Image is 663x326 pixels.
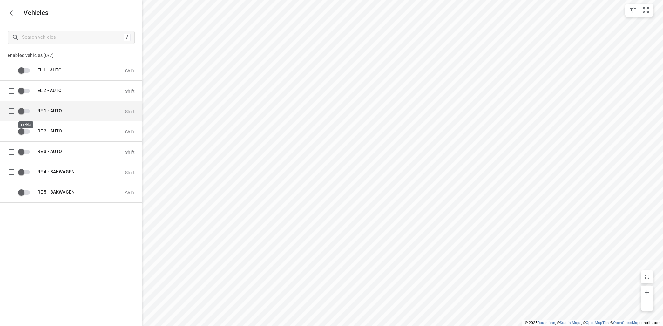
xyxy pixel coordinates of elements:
[626,4,639,17] button: Map settings
[125,149,135,154] p: Shift
[18,166,34,178] span: Enable
[18,125,34,137] span: Enable
[525,321,660,325] li: © 2025 , © , © © contributors
[125,68,135,73] p: Shift
[124,34,131,41] div: /
[125,109,135,114] p: Shift
[37,87,62,92] span: EL 2 - AUTO
[18,85,34,97] span: Enable
[639,4,652,17] button: Fit zoom
[37,128,62,133] span: RE 2 - AUTO
[18,146,34,158] span: Enable
[37,67,62,72] span: EL 1 - AUTO
[560,321,581,325] a: Stadia Maps
[37,148,62,153] span: RE 3 - AUTO
[613,321,639,325] a: OpenStreetMap
[19,9,49,17] p: Vehicles
[625,4,653,17] div: small contained button group
[37,108,62,113] span: RE 1 - AUTO
[125,170,135,175] p: Shift
[125,190,135,195] p: Shift
[18,64,34,76] span: Enable
[18,186,34,198] span: Enable
[538,321,555,325] a: Routetitan
[586,321,610,325] a: OpenMapTiles
[37,169,75,174] span: RE 4 - BAKWAGEN
[22,32,124,42] input: Search vehicles
[37,189,75,194] span: RE 5 - BAKWAGEN
[125,88,135,93] p: Shift
[125,129,135,134] p: Shift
